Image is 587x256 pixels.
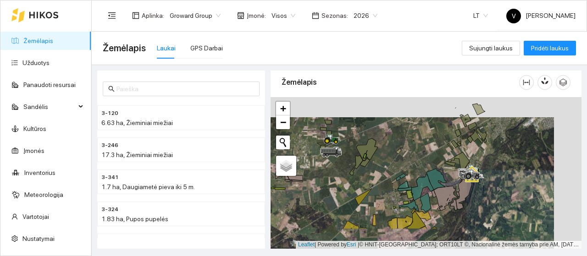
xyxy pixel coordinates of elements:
[101,215,168,223] span: 1.83 ha, Pupos pupelės
[24,191,63,198] a: Meteorologija
[512,9,516,23] span: V
[101,151,173,158] span: 17.3 ha, Žieminiai miežiai
[157,43,176,53] div: Laukai
[462,41,520,55] button: Sujungti laukus
[282,69,519,95] div: Žemėlapis
[237,12,244,19] span: shop
[22,59,50,66] a: Užduotys
[462,44,520,52] a: Sujungti laukus
[506,12,576,19] span: [PERSON_NAME]
[101,183,195,191] span: 1.7 ha, Daugiametė pieva iki 5 m.
[354,9,377,22] span: 2026
[23,98,76,116] span: Sandėlis
[524,41,576,55] button: Pridėti laukus
[276,102,290,115] a: Zoom in
[280,103,286,114] span: +
[101,205,118,214] span: 3-324
[347,241,356,248] a: Esri
[312,12,319,19] span: calendar
[271,9,295,22] span: Visos
[276,115,290,129] a: Zoom out
[23,147,44,154] a: Įmonės
[298,241,315,248] a: Leaflet
[23,37,53,44] a: Žemėlapis
[23,125,46,132] a: Kultūros
[520,79,533,86] span: column-width
[108,11,116,20] span: menu-fold
[321,11,348,21] span: Sezonas :
[247,11,266,21] span: Įmonė :
[101,109,118,118] span: 3-120
[469,43,513,53] span: Sujungti laukus
[101,173,119,182] span: 3-341
[132,12,139,19] span: layout
[170,9,221,22] span: Groward Group
[108,86,115,92] span: search
[116,84,254,94] input: Paieška
[101,237,119,246] span: 3-308
[22,213,49,220] a: Vartotojai
[190,43,223,53] div: GPS Darbai
[280,116,286,128] span: −
[276,136,290,149] button: Initiate a new search
[103,6,121,25] button: menu-fold
[276,156,296,176] a: Layers
[24,169,55,176] a: Inventorius
[23,81,76,88] a: Panaudoti resursai
[296,241,581,249] div: | Powered by © HNIT-[GEOGRAPHIC_DATA]; ORT10LT ©, Nacionalinė žemės tarnyba prie AM, [DATE]-[DATE]
[358,241,359,248] span: |
[101,141,118,150] span: 3-246
[524,44,576,52] a: Pridėti laukus
[103,41,146,55] span: Žemėlapis
[531,43,569,53] span: Pridėti laukus
[473,9,488,22] span: LT
[519,75,534,90] button: column-width
[22,235,55,242] a: Nustatymai
[142,11,164,21] span: Aplinka :
[101,119,173,126] span: 6.63 ha, Žieminiai miežiai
